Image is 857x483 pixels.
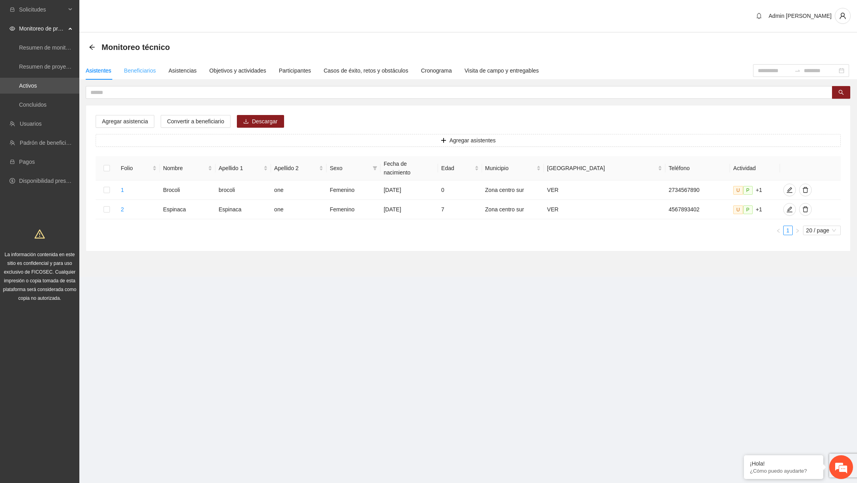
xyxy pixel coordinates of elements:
a: Padrón de beneficiarios [20,140,78,146]
button: delete [799,203,812,216]
a: 1 [121,187,124,193]
td: Brocoli [160,180,215,200]
span: search [838,90,844,96]
button: Agregar asistencia [96,115,154,128]
td: VER [544,180,665,200]
th: Folio [117,156,159,180]
a: Resumen de monitoreo [19,44,77,51]
td: 2734567890 [665,180,730,200]
span: download [243,119,249,125]
div: Asistencias [169,66,197,75]
span: U [733,205,743,214]
td: [DATE] [380,200,438,219]
div: Back [89,44,95,51]
td: 7 [438,200,482,219]
p: ¿Cómo puedo ayudarte? [750,468,817,474]
a: Concluidos [19,102,46,108]
span: U [733,186,743,195]
th: Municipio [482,156,544,180]
a: Disponibilidad presupuestal [19,178,87,184]
span: Agregar asistencia [102,117,148,126]
div: Minimizar ventana de chat en vivo [130,4,149,23]
button: right [793,226,802,235]
td: Femenino [327,200,380,219]
div: Chatee con nosotros ahora [41,40,133,51]
td: Espinaca [215,200,271,219]
th: Edad [438,156,482,180]
td: one [271,200,327,219]
button: search [832,86,850,99]
th: Apellido 2 [271,156,327,180]
td: +1 [730,200,780,219]
td: Femenino [327,180,380,200]
span: Solicitudes [19,2,66,17]
span: 20 / page [806,226,838,235]
div: Participantes [279,66,311,75]
div: Objetivos y actividades [209,66,266,75]
span: P [743,186,753,195]
span: Municipio [485,164,535,172]
span: delete [799,206,811,213]
span: Agregar asistentes [450,136,496,145]
button: user [835,8,851,24]
button: delete [799,184,812,196]
span: Admin [PERSON_NAME] [769,13,832,19]
span: Monitoreo técnico [102,41,170,54]
span: user [835,12,850,19]
td: 4567893402 [665,200,730,219]
a: 2 [121,206,124,213]
td: +1 [730,180,780,200]
span: filter [373,166,377,171]
span: eye [10,26,15,31]
span: swap-right [794,67,801,74]
a: Usuarios [20,121,42,127]
li: 1 [783,226,793,235]
li: Next Page [793,226,802,235]
span: [GEOGRAPHIC_DATA] [547,164,656,172]
span: plus [441,138,446,144]
span: warning [35,229,45,239]
span: delete [799,187,811,193]
button: edit [783,184,796,196]
td: 0 [438,180,482,200]
li: Previous Page [774,226,783,235]
button: downloadDescargar [237,115,284,128]
span: P [743,205,753,214]
span: filter [371,162,379,174]
div: Asistentes [86,66,111,75]
div: Casos de éxito, retos y obstáculos [324,66,408,75]
td: [DATE] [380,180,438,200]
div: Beneficiarios [124,66,156,75]
span: Apellido 1 [219,164,262,172]
textarea: Escriba su mensaje y pulse “Intro” [4,217,151,244]
span: Convertir a beneficiario [167,117,224,126]
span: Estamos en línea. [46,106,110,186]
span: edit [784,187,796,193]
a: Pagos [19,159,35,165]
th: Actividad [730,156,780,180]
button: edit [783,203,796,216]
span: Monitoreo de proyectos [19,21,66,36]
span: Apellido 2 [274,164,317,172]
span: left [776,228,781,233]
td: Espinaca [160,200,215,219]
button: bell [753,10,765,22]
td: brocoli [215,180,271,200]
span: Edad [441,164,473,172]
span: right [795,228,800,233]
span: Descargar [252,117,278,126]
span: edit [784,206,796,213]
span: Nombre [163,164,206,172]
span: to [794,67,801,74]
td: Zona centro sur [482,180,544,200]
div: Cronograma [421,66,452,75]
span: inbox [10,7,15,12]
th: Fecha de nacimiento [380,156,438,180]
span: Folio [121,164,150,172]
th: Nombre [160,156,215,180]
th: Colonia [544,156,665,180]
span: Sexo [330,164,369,172]
td: Zona centro sur [482,200,544,219]
button: Convertir a beneficiario [161,115,231,128]
a: Resumen de proyectos aprobados [19,63,104,70]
